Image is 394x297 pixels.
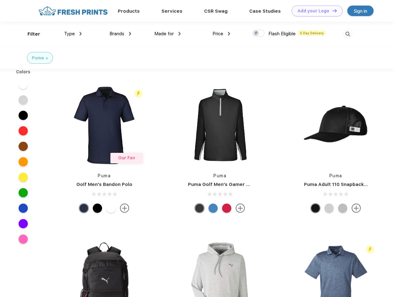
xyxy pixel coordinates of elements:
[154,31,174,37] span: Made for
[347,6,374,16] a: Sign in
[120,204,129,213] img: more.svg
[222,204,231,213] div: Ski Patrol
[212,31,223,37] span: Price
[28,31,40,38] div: Filter
[98,173,111,178] a: Puma
[298,30,326,36] span: 5 Day Delivery
[208,204,218,213] div: Bright Cobalt
[188,182,286,187] a: Puma Golf Men's Gamer Golf Quarter-Zip
[11,69,35,75] div: Colors
[37,6,109,16] img: fo%20logo%202.webp
[329,173,342,178] a: Puma
[93,204,102,213] div: Puma Black
[134,89,143,98] img: flash_active_toggle.svg
[366,245,374,254] img: flash_active_toggle.svg
[63,84,145,166] img: func=resize&h=266
[236,204,245,213] img: more.svg
[343,29,353,39] img: desktop_search.svg
[79,204,88,213] div: Navy Blazer
[46,57,48,59] img: filter_cancel.svg
[298,8,329,14] div: Add your Logo
[118,8,140,14] a: Products
[354,7,367,15] div: Sign in
[352,204,361,213] img: more.svg
[195,204,204,213] div: Puma Black
[109,31,124,37] span: Brands
[32,55,44,61] div: Puma
[338,204,347,213] div: Quarry with Brt Whit
[118,155,135,160] span: Our Fav
[213,173,226,178] a: Puma
[268,31,296,37] span: Flash Eligible
[76,182,132,187] a: Golf Men's Bandon Polo
[332,9,337,12] img: DT
[228,32,230,36] img: dropdown.png
[106,204,116,213] div: Bright White
[129,32,131,36] img: dropdown.png
[178,32,181,36] img: dropdown.png
[311,204,320,213] div: Pma Blk with Pma Blk
[79,32,82,36] img: dropdown.png
[295,84,377,166] img: func=resize&h=266
[64,31,75,37] span: Type
[161,8,182,14] a: Services
[179,84,261,166] img: func=resize&h=266
[324,204,334,213] div: Quarry Brt Whit
[204,8,228,14] a: CSR Swag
